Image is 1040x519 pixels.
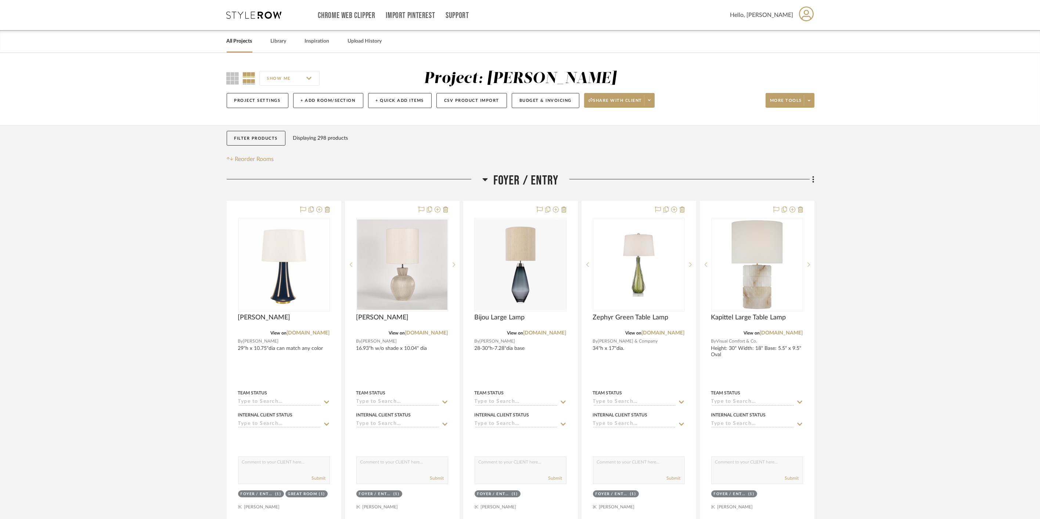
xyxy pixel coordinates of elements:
[493,173,559,189] span: Foyer / Entry
[288,491,317,497] div: Great Room
[630,491,636,497] div: (1)
[598,338,658,345] span: [PERSON_NAME] & Company
[430,475,444,482] button: Submit
[238,412,293,418] div: Internal Client Status
[711,390,741,396] div: Team Status
[271,331,287,335] span: View on
[548,475,562,482] button: Submit
[593,399,676,406] input: Type to Search…
[275,491,281,497] div: (1)
[716,338,757,345] span: Visual Comfort & Co.
[602,219,676,311] img: Zephyr Green Table Lamp
[271,36,287,46] a: Library
[770,98,802,109] span: More tools
[711,412,766,418] div: Internal Client Status
[305,36,330,46] a: Inspiration
[293,93,363,108] button: + Add Room/Section
[626,331,642,335] span: View on
[241,491,274,497] div: Foyer / Entry
[475,314,525,322] span: Bijou Large Lamp
[785,475,799,482] button: Submit
[318,12,375,19] a: Chrome Web Clipper
[287,330,330,336] a: [DOMAIN_NAME]
[227,93,288,108] button: Project Settings
[744,331,760,335] span: View on
[227,155,274,164] button: Reorder Rooms
[475,421,558,428] input: Type to Search…
[523,330,566,336] a: [DOMAIN_NAME]
[593,412,648,418] div: Internal Client Status
[475,219,566,310] img: Bijou Large Lamp
[356,421,439,428] input: Type to Search…
[238,390,267,396] div: Team Status
[357,219,447,310] img: Rille Lamp
[760,330,803,336] a: [DOMAIN_NAME]
[711,399,794,406] input: Type to Search…
[356,412,411,418] div: Internal Client Status
[711,421,794,428] input: Type to Search…
[238,338,243,345] span: By
[368,93,432,108] button: + Quick Add Items
[593,421,676,428] input: Type to Search…
[593,338,598,345] span: By
[480,338,515,345] span: [PERSON_NAME]
[477,491,510,497] div: Foyer / Entry
[512,93,579,108] button: Budget & Invoicing
[238,421,321,428] input: Type to Search…
[361,338,397,345] span: [PERSON_NAME]
[507,331,523,335] span: View on
[424,71,616,86] div: Project: [PERSON_NAME]
[730,11,794,19] span: Hello, [PERSON_NAME]
[446,12,469,19] a: Support
[405,330,448,336] a: [DOMAIN_NAME]
[238,399,321,406] input: Type to Search…
[512,491,518,497] div: (1)
[359,491,392,497] div: Foyer / Entry
[595,491,629,497] div: Foyer / Entry
[712,219,802,310] img: Kapittel Large Table Lamp
[348,36,382,46] a: Upload History
[584,93,655,108] button: Share with client
[393,491,400,497] div: (1)
[475,412,529,418] div: Internal Client Status
[748,491,755,497] div: (1)
[766,93,814,108] button: More tools
[235,155,274,164] span: Reorder Rooms
[389,331,405,335] span: View on
[227,36,252,46] a: All Projects
[312,475,326,482] button: Submit
[239,219,329,310] img: Eartha
[356,390,386,396] div: Team Status
[356,399,439,406] input: Type to Search…
[475,338,480,345] span: By
[642,330,685,336] a: [DOMAIN_NAME]
[319,491,325,497] div: (1)
[238,314,291,322] span: [PERSON_NAME]
[386,12,435,19] a: Import Pinterest
[711,314,786,322] span: Kapittel Large Table Lamp
[711,338,716,345] span: By
[593,390,622,396] div: Team Status
[475,390,504,396] div: Team Status
[293,131,348,146] div: Displaying 298 products
[475,399,558,406] input: Type to Search…
[667,475,681,482] button: Submit
[714,491,747,497] div: Foyer / Entry
[356,338,361,345] span: By
[243,338,279,345] span: [PERSON_NAME]
[227,131,286,146] button: Filter Products
[356,314,409,322] span: [PERSON_NAME]
[593,314,669,322] span: Zephyr Green Table Lamp
[589,98,642,109] span: Share with client
[436,93,507,108] button: CSV Product Import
